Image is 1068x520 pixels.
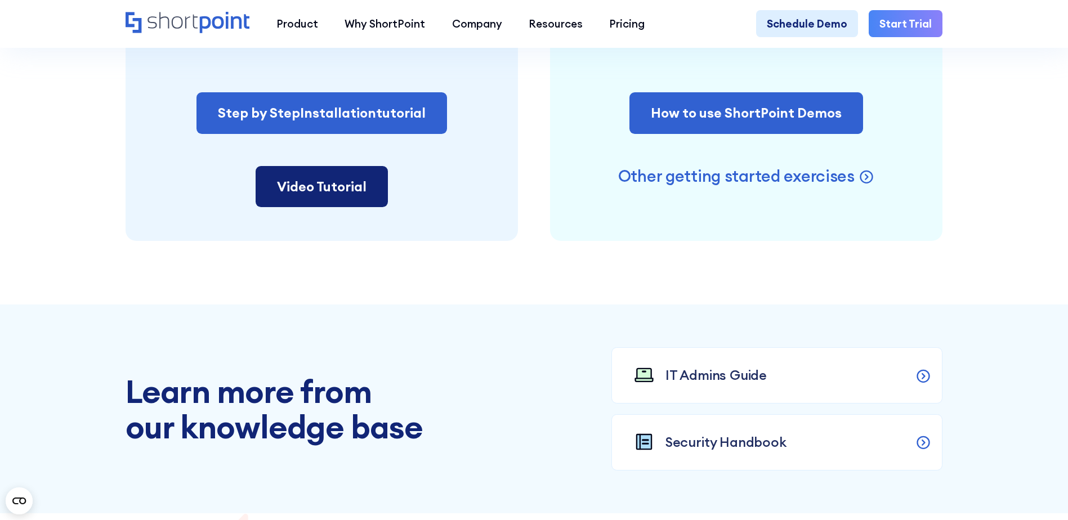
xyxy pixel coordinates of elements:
a: Start Trial [869,10,942,37]
a: IT Admins Guide [611,347,942,404]
p: IT Admins Guide [665,365,767,385]
div: Why ShortPoint [345,16,425,32]
a: Company [439,10,515,37]
a: Product [263,10,331,37]
a: How to use ShortPoint Demos [629,92,863,134]
a: Why ShortPoint [332,10,439,37]
div: Product [276,16,318,32]
div: Company [452,16,502,32]
div: Resources [529,16,583,32]
p: Other getting started exercises [618,166,855,187]
a: Security Handbook [611,414,942,470]
p: Security Handbook [665,432,787,452]
a: Home [126,12,250,35]
iframe: Chat Widget [865,389,1068,520]
a: Step by StepInstallationtutorial [196,92,447,134]
a: Other getting started exercises [618,166,875,187]
a: Resources [515,10,596,37]
span: Installation [300,104,376,121]
a: Video Tutorial [256,166,388,208]
div: Pricing [609,16,645,32]
a: Pricing [596,10,658,37]
h2: Learn more from our knowledge base [126,374,457,444]
button: Open CMP widget [6,487,33,514]
a: Schedule Demo [756,10,858,37]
